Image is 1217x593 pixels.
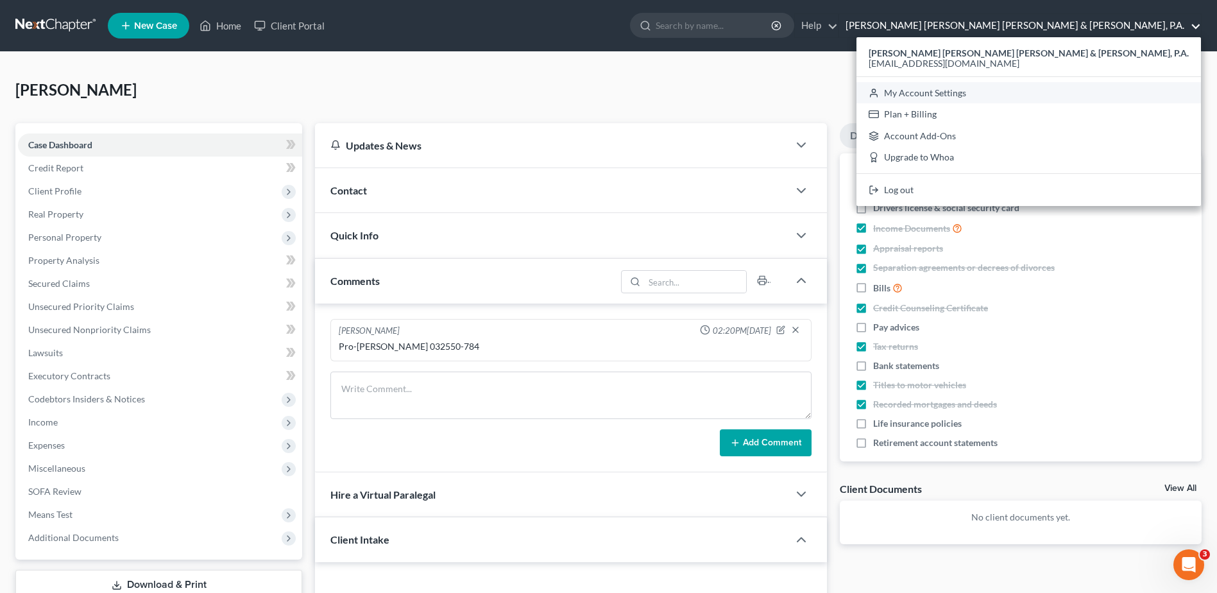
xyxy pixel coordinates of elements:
span: [PERSON_NAME] [15,80,137,99]
a: Property Analysis [18,249,302,272]
span: Means Test [28,509,72,520]
div: [PERSON_NAME] [339,325,400,338]
span: Unsecured Priority Claims [28,301,134,312]
p: No client documents yet. [850,511,1191,524]
span: Income Documents [873,222,950,235]
div: Updates & News [330,139,773,152]
a: Log out [856,179,1201,201]
a: Help [795,14,838,37]
span: Client Intake [330,533,389,546]
a: My Account Settings [856,82,1201,104]
a: [PERSON_NAME] [PERSON_NAME] [PERSON_NAME] & [PERSON_NAME], P.A. [839,14,1201,37]
span: Unsecured Nonpriority Claims [28,324,151,335]
span: Miscellaneous [28,463,85,474]
strong: [PERSON_NAME] [PERSON_NAME] [PERSON_NAME] & [PERSON_NAME], P.A. [869,47,1189,58]
span: Recorded mortgages and deeds [873,398,997,411]
a: Account Add-Ons [856,125,1201,147]
div: Client Documents [840,482,922,495]
span: 3 [1200,549,1210,560]
span: Expenses [28,440,65,451]
span: Life insurance policies [873,417,962,430]
span: Lawsuits [28,347,63,358]
span: 02:20PM[DATE] [713,325,771,337]
a: Case Dashboard [18,133,302,157]
span: Property Analysis [28,255,99,266]
a: Home [193,14,248,37]
span: [EMAIL_ADDRESS][DOMAIN_NAME] [869,58,1019,69]
span: Bills [873,282,890,295]
a: Docs [840,123,883,148]
span: Credit Counseling Certificate [873,302,988,314]
input: Search by name... [656,13,773,37]
span: Bank statements [873,359,939,372]
div: Pro-[PERSON_NAME] 032550-784 [339,340,803,353]
input: Search... [644,271,746,293]
span: Hire a Virtual Paralegal [330,488,436,501]
a: Plan + Billing [856,103,1201,125]
span: Tax returns [873,340,918,353]
span: Codebtors Insiders & Notices [28,393,145,404]
span: Income [28,417,58,427]
span: Credit Report [28,162,83,173]
div: [PERSON_NAME] [PERSON_NAME] [PERSON_NAME] & [PERSON_NAME], P.A. [856,37,1201,206]
a: SOFA Review [18,480,302,503]
span: Case Dashboard [28,139,92,150]
span: Retirement account statements [873,436,998,449]
span: Real Property [28,209,83,219]
span: Comments [330,275,380,287]
span: Additional Documents [28,532,119,543]
span: Titles to motor vehicles [873,379,966,391]
a: View All [1164,484,1196,493]
a: Credit Report [18,157,302,180]
a: Client Portal [248,14,331,37]
span: Separation agreements or decrees of divorces [873,261,1055,274]
span: SOFA Review [28,486,81,497]
span: Secured Claims [28,278,90,289]
a: Secured Claims [18,272,302,295]
span: Contact [330,184,367,196]
span: Pay advices [873,321,919,334]
span: Quick Info [330,229,379,241]
span: Client Profile [28,185,81,196]
span: Drivers license & social security card [873,202,1019,214]
a: Executory Contracts [18,365,302,388]
span: Executory Contracts [28,370,110,381]
button: Add Comment [720,429,812,456]
span: New Case [134,21,177,31]
a: Lawsuits [18,341,302,365]
a: Unsecured Priority Claims [18,295,302,318]
a: Unsecured Nonpriority Claims [18,318,302,341]
a: Upgrade to Whoa [856,147,1201,169]
span: Personal Property [28,232,101,243]
iframe: Intercom live chat [1173,549,1204,580]
span: Appraisal reports [873,242,943,255]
